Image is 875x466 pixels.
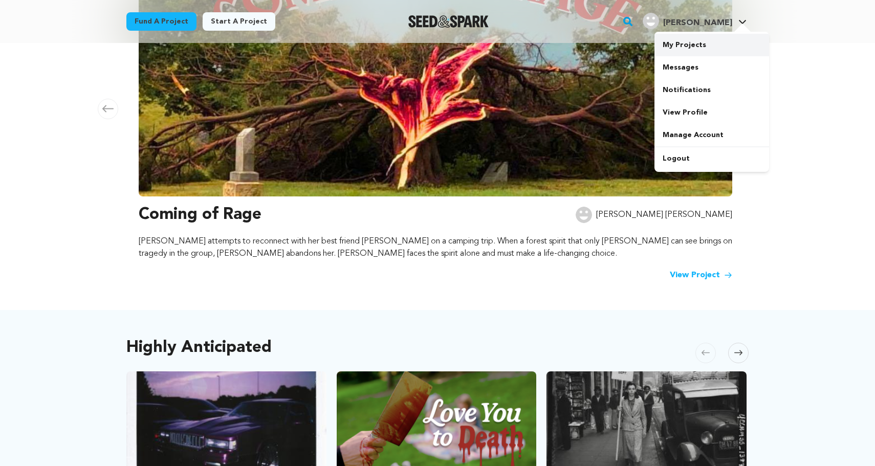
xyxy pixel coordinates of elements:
[203,12,275,31] a: Start a project
[654,124,769,146] a: Manage Account
[126,341,272,355] h2: Highly Anticipated
[643,13,659,29] img: user.png
[408,15,489,28] a: Seed&Spark Homepage
[596,209,732,221] p: [PERSON_NAME] [PERSON_NAME]
[641,11,749,32] span: Hudson L.'s Profile
[654,34,769,56] a: My Projects
[641,11,749,29] a: Hudson L.'s Profile
[670,269,732,281] a: View Project
[663,19,732,27] span: [PERSON_NAME]
[576,207,592,223] img: user.png
[408,15,489,28] img: Seed&Spark Logo Dark Mode
[126,12,196,31] a: Fund a project
[654,147,769,170] a: Logout
[654,56,769,79] a: Messages
[643,13,732,29] div: Hudson L.'s Profile
[654,79,769,101] a: Notifications
[654,101,769,124] a: View Profile
[139,203,261,227] h3: Coming of Rage
[139,235,732,260] p: [PERSON_NAME] attempts to reconnect with her best friend [PERSON_NAME] on a camping trip. When a ...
